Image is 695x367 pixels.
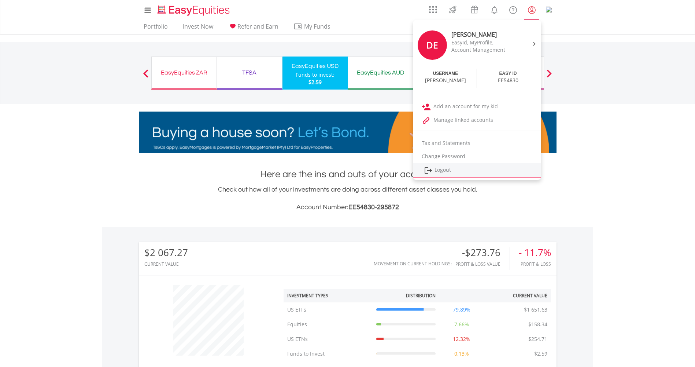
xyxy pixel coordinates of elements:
div: [PERSON_NAME] [451,30,513,39]
div: EASY ID [499,70,517,77]
td: $158.34 [525,317,551,332]
img: EasyMortage Promotion Banner [139,112,557,153]
a: AppsGrid [424,2,442,14]
a: Portfolio [141,23,171,34]
a: DE [PERSON_NAME] EasyId, MyProfile, Account Management USERNAME [PERSON_NAME] EASY ID EE54830 [413,22,541,90]
a: Notifications [485,2,504,17]
td: 79.89% [439,302,484,317]
div: Distribution [406,292,436,299]
a: My Profile [522,2,541,18]
div: Profit & Loss Value [455,262,510,266]
div: - 11.7% [519,247,551,258]
div: $2 067.27 [144,247,188,258]
span: My Funds [293,22,341,31]
div: EE54830 [498,77,518,84]
td: Funds to Invest [284,346,373,361]
a: Logout [413,163,541,178]
a: Vouchers [463,2,485,15]
a: Add an account for my kid [413,100,541,113]
div: Funds to invest: [296,71,334,79]
div: TFSA [221,68,278,78]
button: Previous [138,73,153,80]
td: US ETNs [284,332,373,346]
img: thrive-v2.svg [447,4,459,15]
div: EasyEquities AUD [352,68,409,78]
div: USERNAME [433,70,458,77]
td: 7.66% [439,317,484,332]
div: CURRENT VALUE [144,262,188,266]
td: 12.32% [439,332,484,346]
div: Account Management [451,46,513,54]
td: $254.71 [525,332,551,346]
th: Investment Types [284,289,373,302]
div: EasyEquities USD [287,61,344,71]
h3: Account Number: [139,202,557,212]
a: Change Password [413,150,541,163]
a: FAQ's and Support [504,2,522,17]
button: Next [542,73,557,80]
th: Current Value [484,289,551,302]
a: Manage linked accounts [413,113,541,127]
div: EasyId, MyProfile, [451,39,513,46]
span: EE54830-295872 [348,204,399,211]
a: Refer and Earn [225,23,281,34]
div: -$273.76 [455,247,510,258]
img: EasyEquities_Logo.png [156,4,233,17]
span: $2.59 [308,79,322,86]
td: 0.13% [439,346,484,361]
td: $1 651.63 [520,302,551,317]
span: Refer and Earn [237,22,278,30]
td: Equities [284,317,373,332]
div: DE [418,30,447,60]
h1: Here are the ins and outs of your account [139,168,557,181]
div: Check out how all of your investments are doing across different asset classes you hold. [139,185,557,212]
div: [PERSON_NAME] [425,77,466,84]
img: grid-menu-icon.svg [429,6,437,14]
td: US ETFs [284,302,373,317]
td: $2.59 [531,346,551,361]
img: vouchers-v2.svg [468,4,480,15]
img: 20px.png [546,7,552,12]
a: Invest Now [180,23,216,34]
a: Home page [155,2,233,17]
div: Profit & Loss [519,262,551,266]
a: Tax and Statements [413,137,541,150]
div: EasyEquities ZAR [156,68,212,78]
div: Movement on Current Holdings: [374,261,452,266]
